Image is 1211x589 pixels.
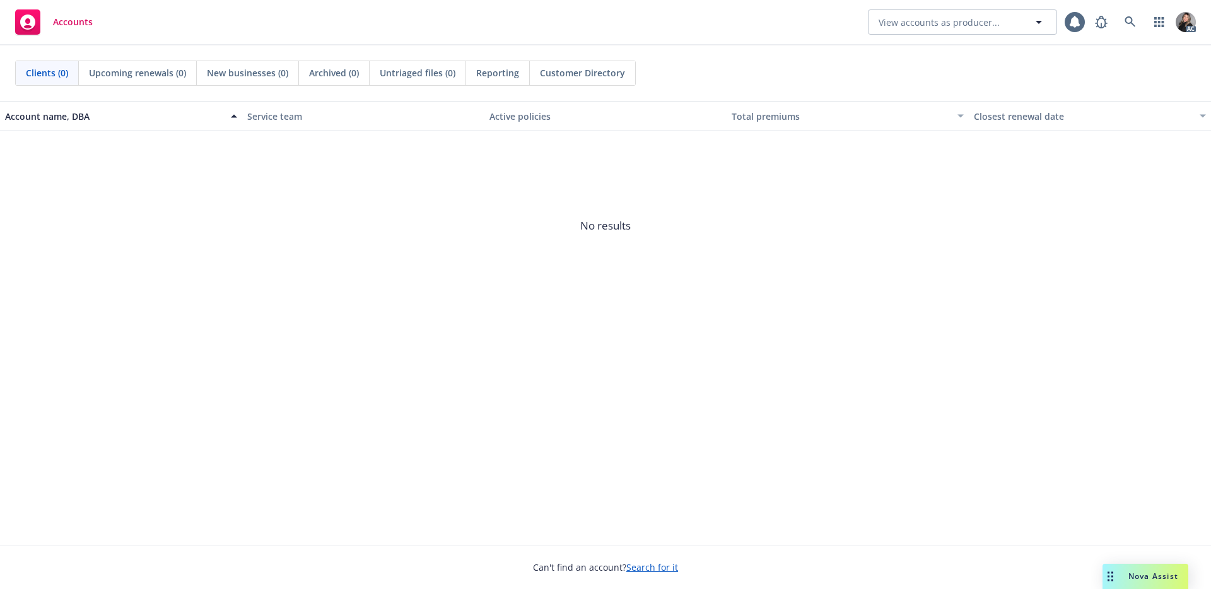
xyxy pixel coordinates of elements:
button: Nova Assist [1103,564,1188,589]
button: Total premiums [727,101,969,131]
span: Customer Directory [540,66,625,79]
div: Total premiums [732,110,950,123]
button: View accounts as producer... [868,9,1057,35]
span: Untriaged files (0) [380,66,455,79]
a: Search [1118,9,1143,35]
span: View accounts as producer... [879,16,1000,29]
div: Active policies [489,110,722,123]
span: Nova Assist [1128,571,1178,581]
span: Archived (0) [309,66,359,79]
button: Active policies [484,101,727,131]
span: Can't find an account? [533,561,678,574]
a: Switch app [1147,9,1172,35]
span: Reporting [476,66,519,79]
button: Service team [242,101,484,131]
span: New businesses (0) [207,66,288,79]
div: Closest renewal date [974,110,1192,123]
a: Search for it [626,561,678,573]
div: Drag to move [1103,564,1118,589]
div: Account name, DBA [5,110,223,123]
a: Report a Bug [1089,9,1114,35]
span: Accounts [53,17,93,27]
a: Accounts [10,4,98,40]
button: Closest renewal date [969,101,1211,131]
img: photo [1176,12,1196,32]
span: Clients (0) [26,66,68,79]
span: Upcoming renewals (0) [89,66,186,79]
div: Service team [247,110,479,123]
